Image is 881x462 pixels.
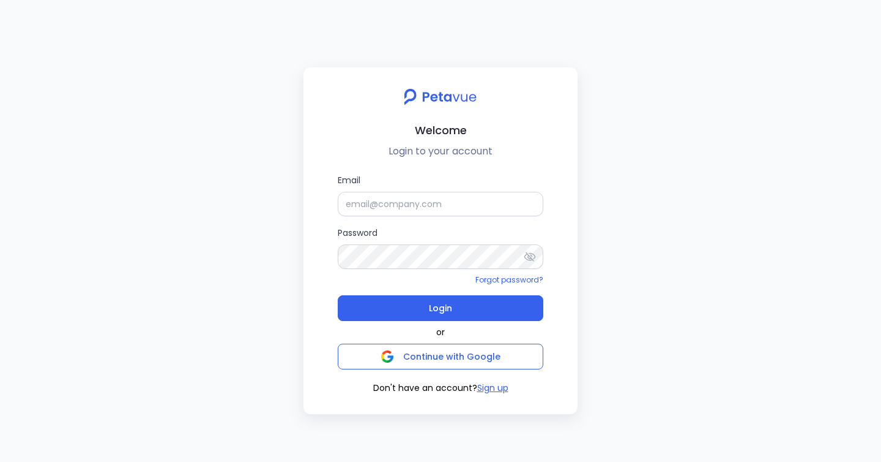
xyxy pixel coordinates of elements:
[338,173,543,216] label: Email
[436,326,445,339] span: or
[338,226,543,269] label: Password
[475,275,543,285] a: Forgot password?
[403,350,500,363] span: Continue with Google
[313,121,568,139] h2: Welcome
[338,244,543,269] input: Password
[373,382,477,395] span: Don't have an account?
[313,144,568,159] p: Login to your account
[396,82,485,112] img: petavue logo
[338,295,543,321] button: Login
[477,382,508,395] button: Sign up
[338,344,543,369] button: Continue with Google
[429,300,452,317] span: Login
[338,192,543,216] input: Email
